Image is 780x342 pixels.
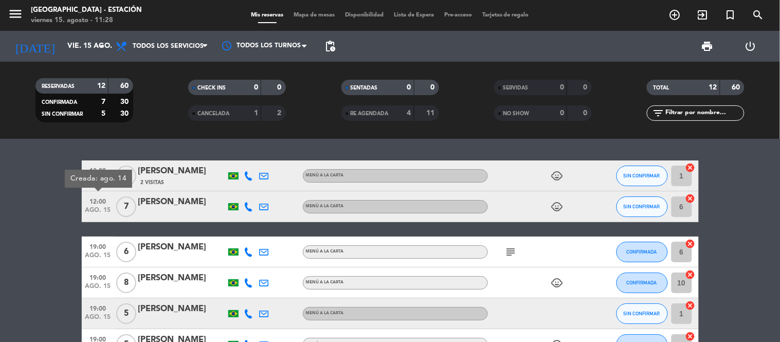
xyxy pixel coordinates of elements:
span: 12:00 [85,164,111,176]
strong: 0 [583,110,589,117]
div: LOG OUT [729,31,772,62]
i: cancel [685,163,696,173]
span: MENÚ A LA CARTA [306,280,344,284]
i: add_circle_outline [669,9,681,21]
span: 6 [116,242,136,262]
i: exit_to_app [697,9,709,21]
strong: 12 [709,84,717,91]
strong: 0 [430,84,437,91]
button: menu [8,6,23,25]
span: 12:00 [85,195,111,207]
div: [PERSON_NAME] [138,195,226,209]
div: [GEOGRAPHIC_DATA] - Estación [31,5,142,15]
strong: 7 [101,98,105,105]
i: arrow_drop_down [96,40,108,52]
span: SENTADAS [351,85,378,91]
i: turned_in_not [724,9,737,21]
div: [PERSON_NAME] [138,165,226,178]
strong: 0 [560,110,564,117]
div: [PERSON_NAME] [138,272,226,285]
span: CONFIRMADA [627,249,657,255]
span: MENÚ A LA CARTA [306,311,344,315]
i: power_settings_new [745,40,757,52]
span: 5 [116,303,136,324]
span: NO SHOW [503,111,530,116]
button: SIN CONFIRMAR [616,196,668,217]
span: Lista de Espera [389,12,439,18]
span: 19:00 [85,302,111,314]
strong: 2 [278,110,284,117]
span: pending_actions [324,40,336,52]
i: menu [8,6,23,22]
i: cancel [685,239,696,249]
i: child_care [551,277,564,289]
strong: 30 [120,98,131,105]
span: TOTAL [653,85,669,91]
span: Disponibilidad [340,12,389,18]
span: ago. 15 [85,207,111,219]
i: search [752,9,765,21]
strong: 1 [254,110,258,117]
span: 7 [116,196,136,217]
button: SIN CONFIRMAR [616,166,668,186]
div: [PERSON_NAME] [138,302,226,316]
div: viernes 15. agosto - 11:28 [31,15,142,26]
div: Creada: ago. 14 [65,170,132,188]
span: SERVIDAS [503,85,529,91]
strong: 60 [120,82,131,89]
span: Mis reservas [246,12,288,18]
i: cancel [685,300,696,311]
i: subject [505,246,517,258]
i: child_care [551,201,564,213]
span: SIN CONFIRMAR [624,311,660,316]
button: SIN CONFIRMAR [616,303,668,324]
strong: 4 [407,110,411,117]
div: [PERSON_NAME] [138,241,226,254]
i: filter_list [652,107,664,119]
span: MENÚ A LA CARTA [306,204,344,208]
span: MENÚ A LA CARTA [306,173,344,177]
input: Filtrar por nombre... [664,107,744,119]
span: Pre-acceso [439,12,477,18]
span: Todos los servicios [133,43,204,50]
span: RE AGENDADA [351,111,389,116]
strong: 11 [426,110,437,117]
strong: 5 [101,110,105,117]
span: ago. 15 [85,314,111,326]
span: CANCELADA [197,111,229,116]
span: Tarjetas de regalo [477,12,534,18]
strong: 0 [407,84,411,91]
span: 4 [116,166,136,186]
span: SIN CONFIRMAR [624,204,660,209]
span: CONFIRMADA [42,100,77,105]
span: SIN CONFIRMAR [624,173,660,178]
span: RESERVADAS [42,84,75,89]
span: 2 Visitas [141,178,165,187]
strong: 30 [120,110,131,117]
span: print [701,40,714,52]
i: cancel [685,193,696,204]
strong: 60 [732,84,742,91]
span: ago. 15 [85,283,111,295]
span: CONFIRMADA [627,280,657,285]
span: CHECK INS [197,85,226,91]
i: cancel [685,269,696,280]
span: ago. 15 [85,252,111,264]
span: MENÚ A LA CARTA [306,249,344,254]
button: CONFIRMADA [616,242,668,262]
i: cancel [685,331,696,341]
span: 19:00 [85,240,111,252]
strong: 0 [583,84,589,91]
button: CONFIRMADA [616,273,668,293]
strong: 12 [97,82,105,89]
span: 19:00 [85,271,111,283]
span: Mapa de mesas [288,12,340,18]
i: child_care [551,170,564,182]
i: [DATE] [8,35,62,58]
strong: 0 [560,84,564,91]
span: 8 [116,273,136,293]
strong: 0 [254,84,258,91]
strong: 0 [278,84,284,91]
span: SIN CONFIRMAR [42,112,83,117]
